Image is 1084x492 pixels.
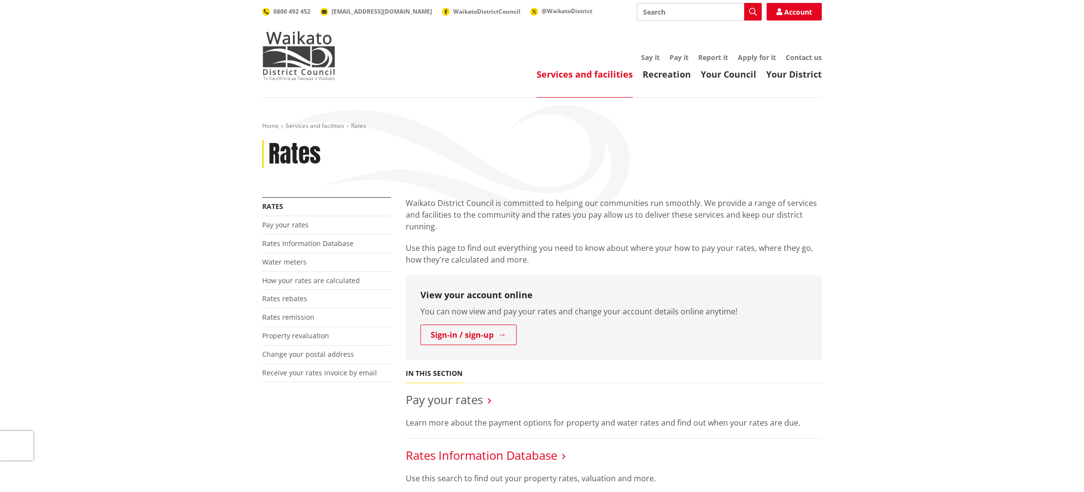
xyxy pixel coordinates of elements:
a: Sign-in / sign-up [420,325,517,345]
a: How your rates are calculated [262,276,360,285]
a: Apply for it [738,53,776,62]
a: 0800 492 452 [262,7,311,16]
a: Change your postal address [262,349,354,359]
a: [EMAIL_ADDRESS][DOMAIN_NAME] [320,7,432,16]
a: WaikatoDistrictCouncil [442,7,521,16]
span: 0800 492 452 [273,7,311,16]
p: Use this search to find out your property rates, valuation and more. [406,472,822,484]
a: Account [767,3,822,20]
input: Search input [637,3,762,20]
a: Say it [641,53,660,62]
a: Home [262,122,279,130]
img: Waikato District Council - Te Kaunihera aa Takiwaa o Waikato [262,31,335,80]
a: Property revaluation [262,331,329,340]
h3: View your account online [420,290,807,301]
span: @WaikatoDistrict [542,7,592,15]
span: WaikatoDistrictCouncil [453,7,521,16]
h1: Rates [269,140,321,168]
p: Learn more about the payment options for property and water rates and find out when your rates ar... [406,417,822,429]
a: Rates Information Database [406,447,557,463]
a: Rates Information Database [262,239,354,248]
a: Pay your rates [262,220,309,229]
nav: breadcrumb [262,122,822,130]
p: You can now view and pay your rates and change your account details online anytime! [420,306,807,317]
a: Report it [698,53,728,62]
a: @WaikatoDistrict [530,7,592,15]
span: [EMAIL_ADDRESS][DOMAIN_NAME] [332,7,432,16]
h5: In this section [406,369,462,378]
a: Recreation [643,68,691,80]
span: Rates [351,122,366,130]
a: Pay it [669,53,688,62]
a: Services and facilities [537,68,633,80]
a: Pay your rates [406,391,483,408]
a: Water meters [262,257,307,266]
a: Contact us [786,53,822,62]
a: Services and facilities [286,122,344,130]
a: Rates [262,202,283,211]
p: Use this page to find out everything you need to know about where your how to pay your rates, whe... [406,242,822,266]
a: Receive your rates invoice by email [262,368,377,377]
iframe: Messenger Launcher [1039,451,1074,486]
a: Your District [766,68,822,80]
a: Rates rebates [262,294,307,303]
p: Waikato District Council is committed to helping our communities run smoothly. We provide a range... [406,197,822,232]
a: Rates remission [262,312,314,322]
a: Your Council [701,68,756,80]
